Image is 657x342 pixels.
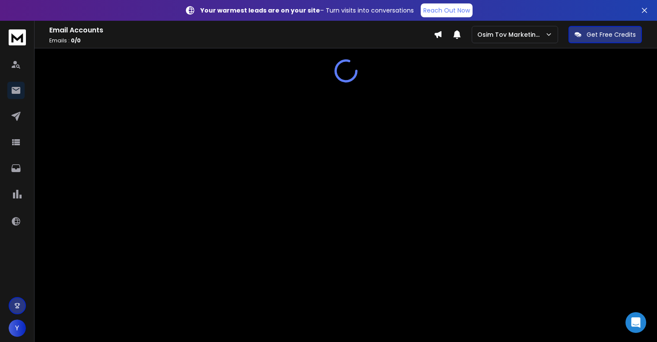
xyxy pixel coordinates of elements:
[9,320,26,337] button: Y
[200,6,320,15] strong: Your warmest leads are on your site
[49,25,434,35] h1: Email Accounts
[49,37,434,44] p: Emails :
[421,3,473,17] a: Reach Out Now
[9,29,26,45] img: logo
[477,30,545,39] p: Osim Tov Marketing Ltd
[200,6,414,15] p: – Turn visits into conversations
[587,30,636,39] p: Get Free Credits
[625,312,646,333] div: Open Intercom Messenger
[568,26,642,43] button: Get Free Credits
[423,6,470,15] p: Reach Out Now
[71,37,81,44] span: 0 / 0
